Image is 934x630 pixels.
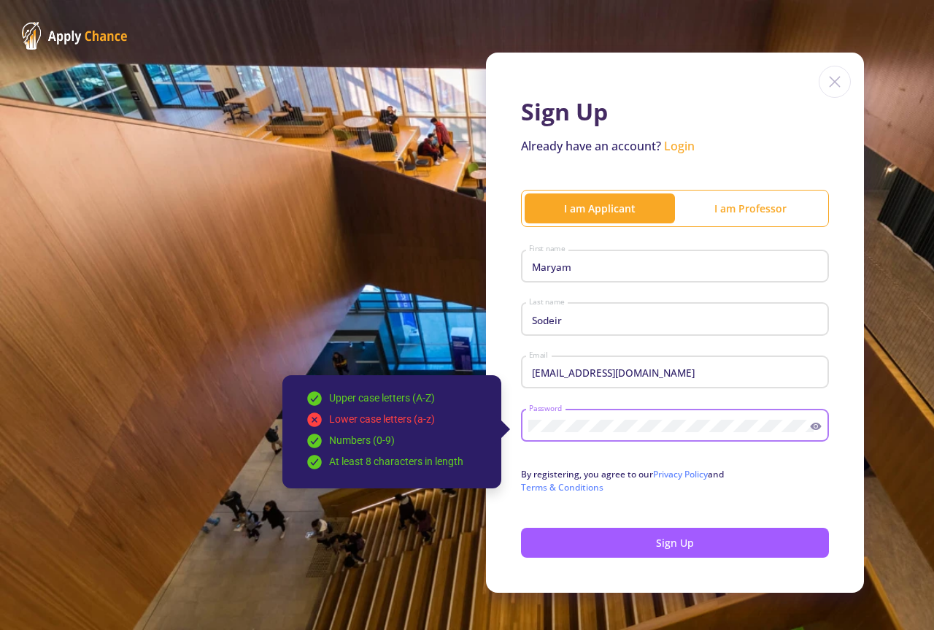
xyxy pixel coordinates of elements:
[675,201,825,216] div: I am Professor
[525,201,675,216] div: I am Applicant
[521,137,829,155] p: Already have an account?
[329,393,435,404] span: Upper case letters (A-Z)
[521,528,829,558] button: Sign Up
[521,98,829,126] h1: Sign Up
[653,468,708,480] a: Privacy Policy
[521,481,603,493] a: Terms & Conditions
[329,435,395,447] span: Numbers (0-9)
[664,138,695,154] a: Login
[329,456,463,468] span: At least 8 characters in length
[22,22,128,50] img: ApplyChance Logo
[819,66,851,98] img: close icon
[521,468,829,494] p: By registering, you agree to our and
[329,414,435,426] span: Lower case letters (a-z)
